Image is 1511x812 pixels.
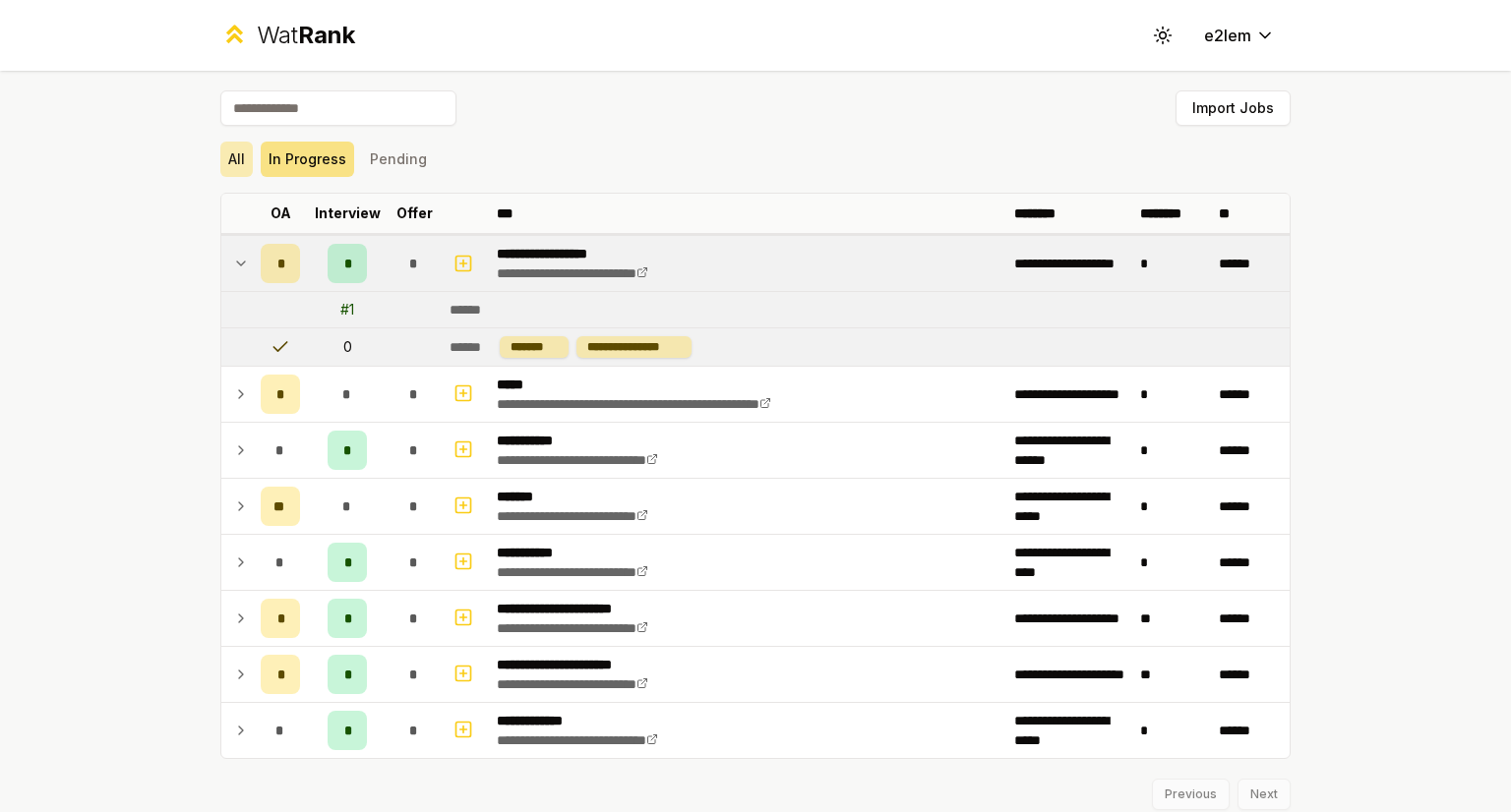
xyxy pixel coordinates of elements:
div: # 1 [340,300,354,319]
button: Import Jobs [1176,90,1291,126]
button: e2lem [1188,18,1291,53]
p: OA [271,203,291,223]
td: 0 [308,328,387,366]
button: In Progress [261,142,354,177]
div: Wat [257,20,355,51]
p: Interview [315,203,381,223]
button: Pending [362,142,435,177]
span: Rank [298,21,355,49]
span: e2lem [1204,24,1251,47]
a: WatRank [220,20,355,51]
button: All [220,142,253,177]
p: Offer [396,203,433,223]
